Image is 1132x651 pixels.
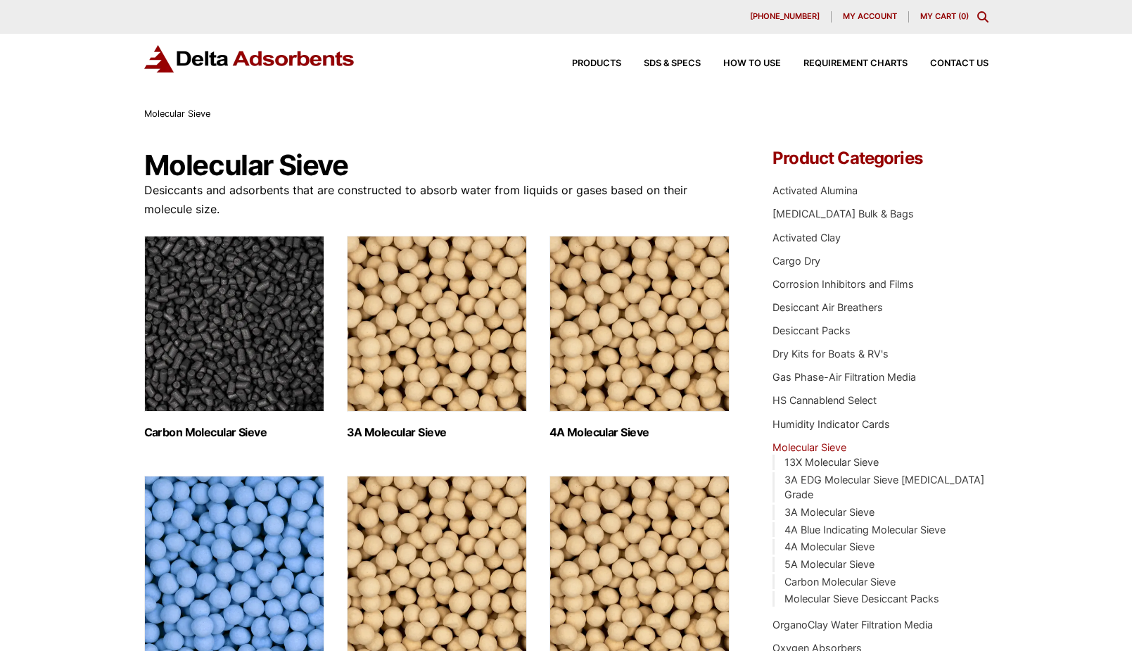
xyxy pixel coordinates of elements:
a: Dry Kits for Boats & RV's [772,348,889,360]
span: Contact Us [930,59,988,68]
a: Corrosion Inhibitors and Films [772,278,914,290]
a: Products [549,59,621,68]
span: Products [572,59,621,68]
a: Activated Clay [772,232,841,244]
a: Cargo Dry [772,255,820,267]
img: Delta Adsorbents [144,45,355,72]
img: 4A Molecular Sieve [549,236,730,412]
a: Activated Alumina [772,184,858,196]
h1: Molecular Sieve [144,150,731,181]
a: Desiccant Packs [772,324,851,336]
a: Molecular Sieve [772,441,846,453]
a: Contact Us [908,59,988,68]
a: Carbon Molecular Sieve [784,576,896,588]
a: Visit product category 3A Molecular Sieve [347,236,527,439]
span: SDS & SPECS [644,59,701,68]
a: 3A Molecular Sieve [784,506,875,518]
a: [MEDICAL_DATA] Bulk & Bags [772,208,914,220]
a: [PHONE_NUMBER] [739,11,832,23]
a: Humidity Indicator Cards [772,418,890,430]
a: Molecular Sieve Desiccant Packs [784,593,939,605]
a: OrganoClay Water Filtration Media [772,619,933,631]
a: HS Cannablend Select [772,394,877,406]
img: Carbon Molecular Sieve [144,236,324,412]
h2: 3A Molecular Sieve [347,426,527,439]
img: 3A Molecular Sieve [347,236,527,412]
span: 0 [961,11,966,21]
span: Molecular Sieve [144,108,210,119]
a: My Cart (0) [920,11,969,21]
p: Desiccants and adsorbents that are constructed to absorb water from liquids or gases based on the... [144,181,731,219]
a: My account [832,11,909,23]
a: SDS & SPECS [621,59,701,68]
span: Requirement Charts [803,59,908,68]
a: Requirement Charts [781,59,908,68]
h2: 4A Molecular Sieve [549,426,730,439]
a: How to Use [701,59,781,68]
a: 3A EDG Molecular Sieve [MEDICAL_DATA] Grade [784,474,984,501]
a: 4A Blue Indicating Molecular Sieve [784,524,946,536]
a: Visit product category Carbon Molecular Sieve [144,236,324,439]
span: My account [843,13,897,20]
a: Desiccant Air Breathers [772,301,883,313]
span: [PHONE_NUMBER] [750,13,820,20]
h2: Carbon Molecular Sieve [144,426,324,439]
a: Visit product category 4A Molecular Sieve [549,236,730,439]
h4: Product Categories [772,150,988,167]
a: Gas Phase-Air Filtration Media [772,371,916,383]
span: How to Use [723,59,781,68]
a: 13X Molecular Sieve [784,456,879,468]
a: 5A Molecular Sieve [784,558,875,570]
div: Toggle Modal Content [977,11,988,23]
a: 4A Molecular Sieve [784,541,875,552]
